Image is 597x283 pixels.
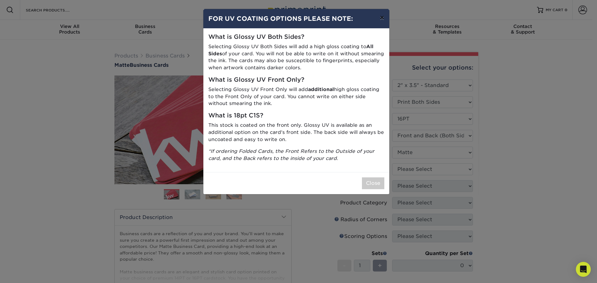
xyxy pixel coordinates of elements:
[208,34,384,41] h5: What is Glossy UV Both Sides?
[208,76,384,84] h5: What is Glossy UV Front Only?
[208,122,384,143] p: This stock is coated on the front only. Glossy UV is available as an additional option on the car...
[375,9,389,26] button: ×
[208,112,384,119] h5: What is 18pt C1S?
[208,14,384,23] h4: FOR UV COATING OPTIONS PLEASE NOTE:
[308,86,334,92] strong: additional
[208,86,384,107] p: Selecting Glossy UV Front Only will add high gloss coating to the Front Only of your card. You ca...
[362,177,384,189] button: Close
[208,43,373,57] strong: All Sides
[208,43,384,71] p: Selecting Glossy UV Both Sides will add a high gloss coating to of your card. You will not be abl...
[208,148,374,161] i: *If ordering Folded Cards, the Front Refers to the Outside of your card, and the Back refers to t...
[576,262,591,277] div: Open Intercom Messenger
